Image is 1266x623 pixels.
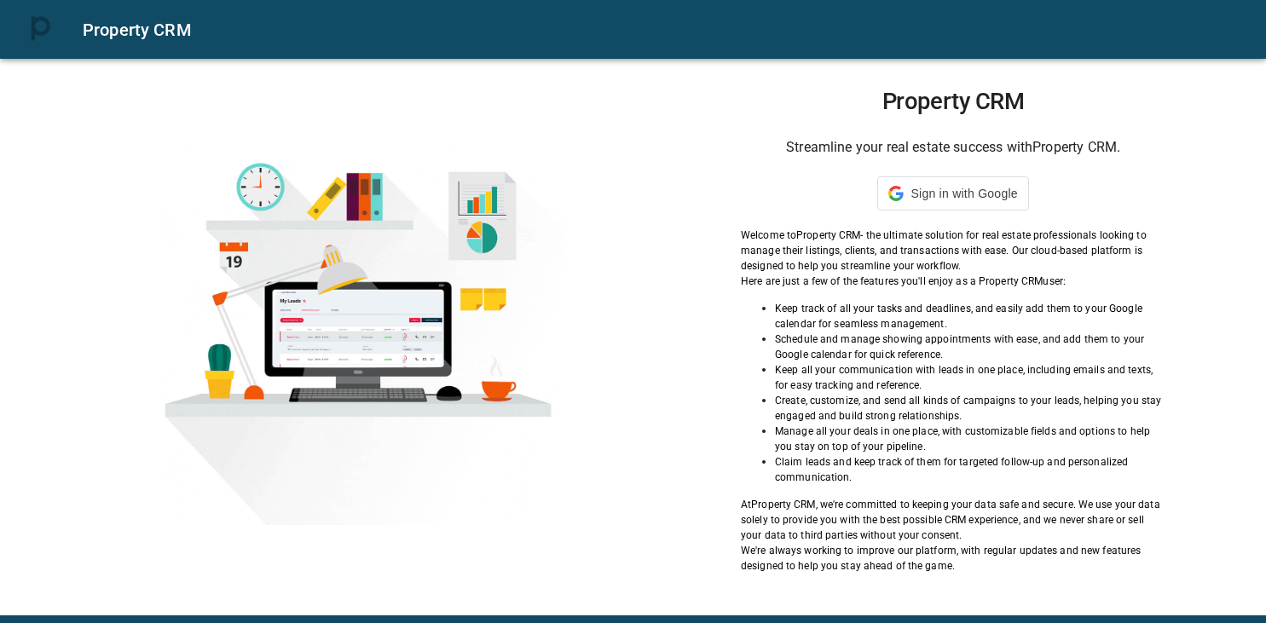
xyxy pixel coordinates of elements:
[775,393,1165,424] p: Create, customize, and send all kinds of campaigns to your leads, helping you stay engaged and bu...
[775,454,1165,485] p: Claim leads and keep track of them for targeted follow-up and personalized communication.
[775,332,1165,362] p: Schedule and manage showing appointments with ease, and add them to your Google calendar for quic...
[775,362,1165,393] p: Keep all your communication with leads in one place, including emails and texts, for easy trackin...
[877,176,1028,211] div: Sign in with Google
[741,497,1165,543] p: At Property CRM , we're committed to keeping your data safe and secure. We use your data solely t...
[910,187,1017,200] span: Sign in with Google
[741,274,1165,289] p: Here are just a few of the features you'll enjoy as a Property CRM user:
[83,16,1246,43] div: Property CRM
[741,543,1165,574] p: We're always working to improve our platform, with regular updates and new features designed to h...
[775,301,1165,332] p: Keep track of all your tasks and deadlines, and easily add them to your Google calendar for seaml...
[775,424,1165,454] p: Manage all your deals in one place, with customizable fields and options to help you stay on top ...
[741,88,1165,115] h1: Property CRM
[741,228,1165,274] p: Welcome to Property CRM - the ultimate solution for real estate professionals looking to manage t...
[741,136,1165,159] h6: Streamline your real estate success with Property CRM .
